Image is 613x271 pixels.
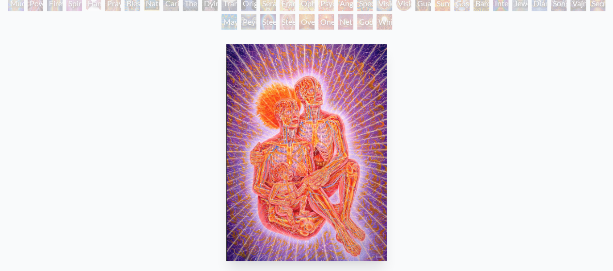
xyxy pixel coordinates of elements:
div: Steeplehead 2 [280,14,295,30]
div: Steeplehead 1 [260,14,276,30]
div: Peyote Being [241,14,256,30]
div: Mayan Being [221,14,237,30]
div: Oversoul [299,14,314,30]
div: One [318,14,334,30]
div: Godself [357,14,373,30]
img: New-Family-1986-Alex-Grey-watermarked.jpg [226,44,386,261]
div: Net of Being [338,14,353,30]
div: White Light [377,14,392,30]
